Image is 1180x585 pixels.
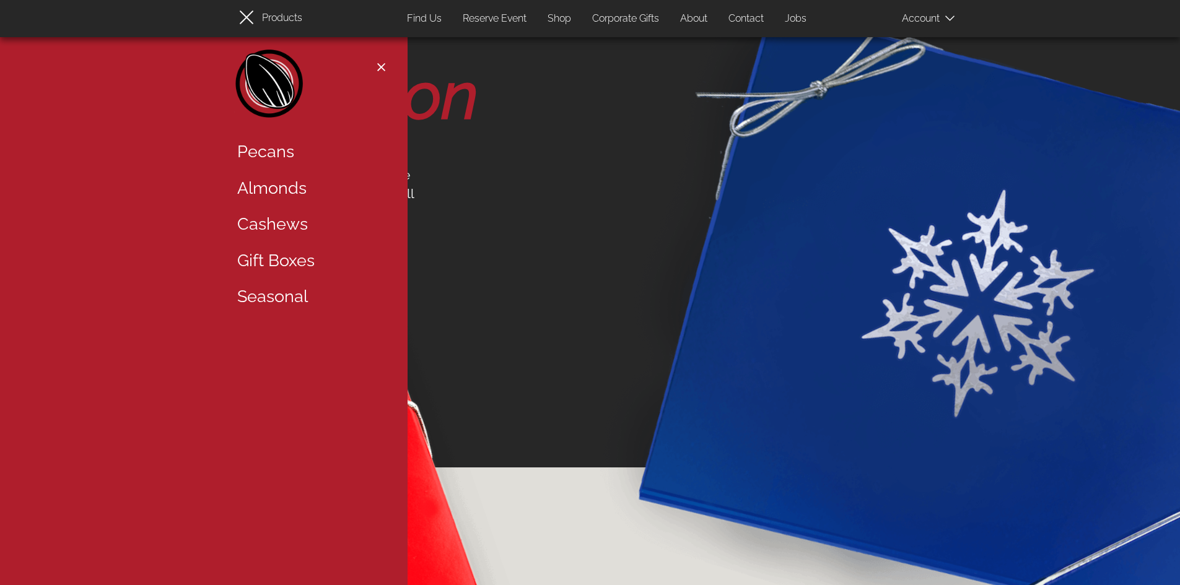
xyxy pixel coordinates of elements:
[262,9,302,27] span: Products
[671,7,717,31] a: About
[228,279,389,315] a: Seasonal
[719,7,773,31] a: Contact
[583,7,668,31] a: Corporate Gifts
[228,170,389,207] a: Almonds
[453,7,536,31] a: Reserve Event
[398,7,451,31] a: Find Us
[538,7,580,31] a: Shop
[228,206,389,243] a: Cashews
[228,243,389,279] a: Gift Boxes
[234,50,305,124] a: Home
[776,7,816,31] a: Jobs
[228,134,389,170] a: Pecans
